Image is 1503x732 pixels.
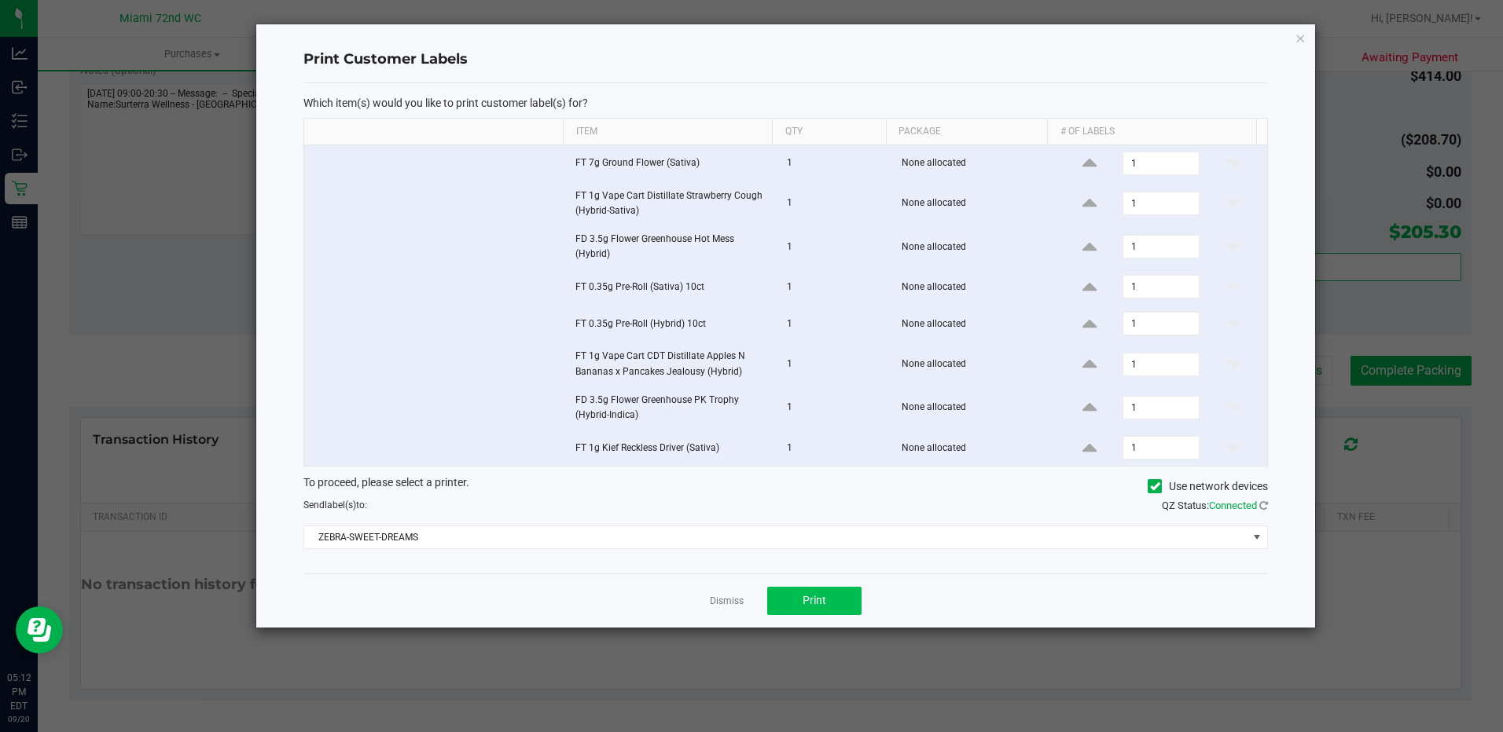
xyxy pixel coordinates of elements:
div: To proceed, please select a printer. [292,474,1280,498]
td: None allocated [892,342,1056,386]
label: Use network devices [1148,478,1268,495]
th: # of labels [1047,119,1256,145]
td: 1 [777,430,892,466]
td: None allocated [892,430,1056,466]
td: None allocated [892,182,1056,225]
td: None allocated [892,145,1056,182]
td: FD 3.5g Flower Greenhouse Hot Mess (Hybrid) [566,225,777,269]
p: Which item(s) would you like to print customer label(s) for? [303,96,1268,110]
td: FD 3.5g Flower Greenhouse PK Trophy (Hybrid-Indica) [566,386,777,430]
a: Dismiss [710,595,744,608]
td: FT 1g Vape Cart CDT Distillate Apples N Bananas x Pancakes Jealousy (Hybrid) [566,342,777,386]
span: Send to: [303,500,367,511]
span: Connected [1209,500,1257,511]
td: None allocated [892,386,1056,430]
th: Item [563,119,772,145]
td: None allocated [892,269,1056,306]
td: 1 [777,306,892,342]
td: FT 0.35g Pre-Roll (Sativa) 10ct [566,269,777,306]
span: label(s) [325,500,356,511]
td: 1 [777,225,892,269]
td: None allocated [892,225,1056,269]
td: FT 1g Kief Reckless Driver (Sativa) [566,430,777,466]
td: 1 [777,342,892,386]
td: 1 [777,386,892,430]
td: FT 0.35g Pre-Roll (Hybrid) 10ct [566,306,777,342]
td: FT 7g Ground Flower (Sativa) [566,145,777,182]
th: Package [886,119,1047,145]
h4: Print Customer Labels [303,49,1268,70]
td: 1 [777,269,892,306]
td: 1 [777,145,892,182]
th: Qty [772,119,886,145]
td: 1 [777,182,892,225]
span: ZEBRA-SWEET-DREAMS [304,526,1248,548]
span: Print [803,594,826,606]
td: FT 1g Vape Cart Distillate Strawberry Cough (Hybrid-Sativa) [566,182,777,225]
span: QZ Status: [1162,500,1268,511]
button: Print [767,587,862,615]
iframe: Resource center [16,606,63,653]
td: None allocated [892,306,1056,342]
